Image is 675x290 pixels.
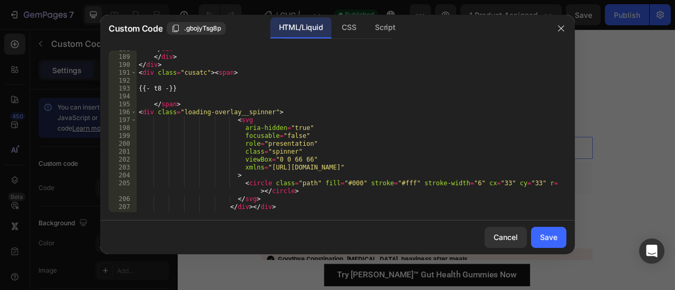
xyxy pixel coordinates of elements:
span: Doctor-Backed [221,266,271,274]
div: 202 [109,156,137,164]
button: Cancel [485,227,527,248]
img: gempages_545042197993489537-c477740c-c6e0-469d-a884-13ffa02c77df.webp [227,221,266,260]
div: 206 [109,195,137,203]
div: Custom Code [119,122,163,131]
button: Save [531,227,566,248]
div: Script [367,17,403,38]
div: 207 [109,203,137,211]
div: 197 [109,116,137,124]
span: .gbojyTsg8p [184,24,221,33]
div: 200 [109,140,137,148]
img: gempages_545042197993489537-33e945c0-1114-4aaf-8f77-5003aa87bbda.webp [302,221,342,260]
div: 191 [109,69,137,77]
button: .gbojyTsg8p [167,22,226,35]
div: 208 [109,211,137,219]
div: 199 [109,132,137,140]
div: 196 [109,108,137,116]
div: 192 [109,77,137,85]
div: CSS [333,17,364,38]
strong: FREE Shipping | 90-Day Money-Back Guarantee [232,174,401,183]
div: Cancel [494,232,518,243]
img: gempages_545042197993489537-0aa95314-be76-4e82-9fe9-75810a4b9632.webp [216,185,417,207]
div: 194 [109,93,137,101]
div: 201 [109,148,137,156]
div: 189 [109,53,137,61]
p: Publish the page to see the content. [105,145,527,156]
div: 203 [109,164,137,172]
img: gempages_545042197993489537-0adda5a0-1f6b-4c32-9f48-b0ea3b702160.webp [372,221,412,260]
div: 195 [109,101,137,108]
div: HTML/Liquid [271,17,331,38]
div: 205 [109,179,137,195]
span: Lab-Tested [373,266,411,274]
div: Save [540,232,557,243]
div: Open Intercom Messenger [639,238,664,264]
span: FDA-Manufactured [290,266,354,274]
div: 193 [109,85,137,93]
span: Custom Code [109,22,162,35]
div: 190 [109,61,137,69]
div: 198 [109,124,137,132]
div: 204 [109,172,137,179]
